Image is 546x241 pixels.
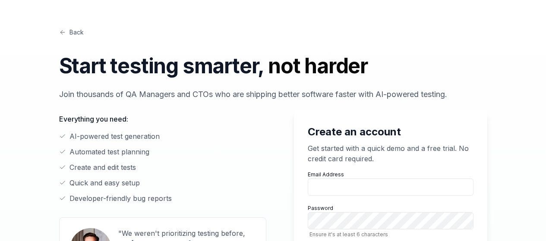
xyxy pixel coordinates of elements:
[59,147,266,157] li: Automated test planning
[308,212,473,229] input: PasswordEnsure it's at least 6 characters
[59,193,266,203] li: Developer-friendly bug reports
[59,88,487,100] p: Join thousands of QA Managers and CTOs who are shipping better software faster with AI-powered te...
[59,50,487,81] h1: Start testing smarter,
[268,53,368,78] span: not harder
[308,204,473,238] label: Password
[308,231,473,238] span: Ensure it's at least 6 characters
[59,131,266,141] li: AI-powered test generation
[308,178,473,196] input: Email Address
[59,178,266,188] li: Quick and easy setup
[59,114,266,124] p: Everything you need:
[59,162,266,172] li: Create and edit tests
[308,171,473,196] label: Email Address
[308,143,473,164] p: Get started with a quick demo and a free trial. No credit card required.
[59,28,84,37] a: Back
[308,124,473,140] h2: Create an account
